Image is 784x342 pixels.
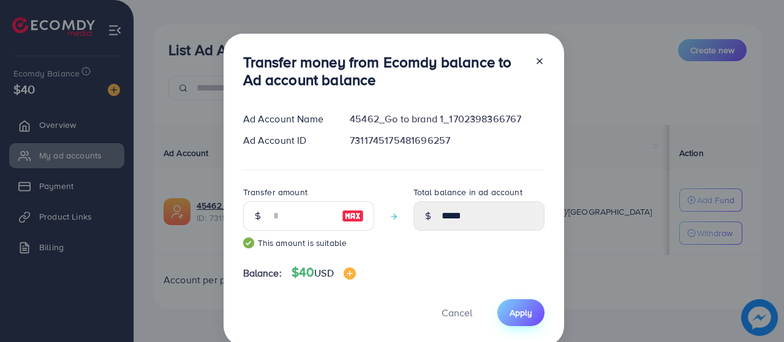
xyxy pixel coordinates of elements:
[413,186,522,198] label: Total balance in ad account
[233,112,341,126] div: Ad Account Name
[340,112,554,126] div: 45462_Go to brand 1_1702398366767
[426,299,488,325] button: Cancel
[243,237,254,248] img: guide
[243,186,307,198] label: Transfer amount
[243,266,282,280] span: Balance:
[340,133,554,147] div: 7311745175481696257
[292,265,356,280] h4: $40
[344,267,356,280] img: image
[510,307,532,319] span: Apply
[243,237,374,249] small: This amount is suitable
[497,299,545,325] button: Apply
[314,266,333,280] span: USD
[233,133,341,147] div: Ad Account ID
[243,53,525,89] h3: Transfer money from Ecomdy balance to Ad account balance
[442,306,472,319] span: Cancel
[342,209,364,223] img: image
